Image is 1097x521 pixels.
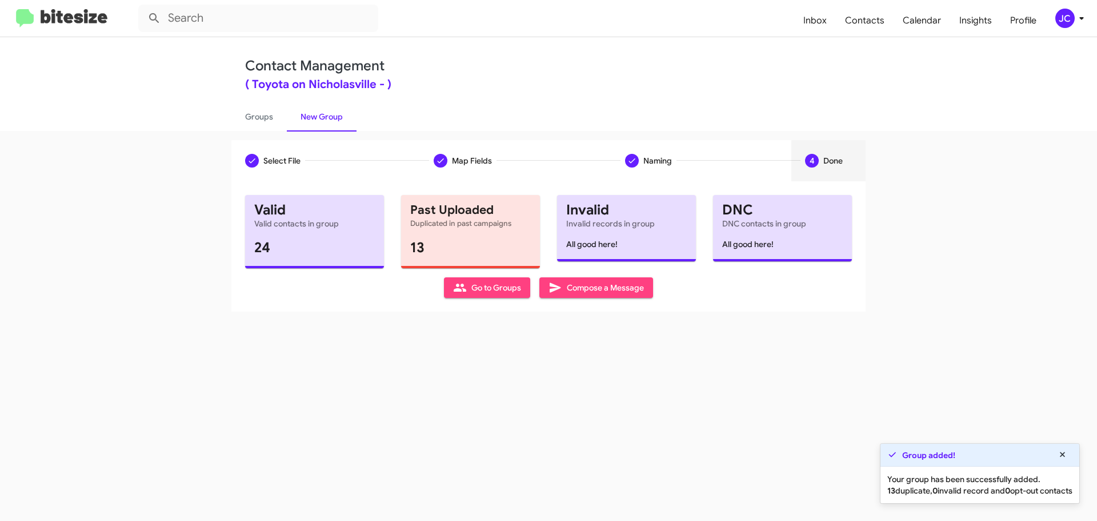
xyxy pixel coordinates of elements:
[1005,486,1010,496] b: 0
[950,4,1001,37] a: Insights
[722,218,843,229] mat-card-subtitle: DNC contacts in group
[444,277,530,298] button: Go to Groups
[722,239,774,249] span: All good here!
[548,277,644,298] span: Compose a Message
[254,238,375,257] h1: 24
[836,4,894,37] a: Contacts
[254,204,375,216] mat-card-title: Valid
[566,218,687,229] mat-card-subtitle: Invalid records in group
[254,218,375,229] mat-card-subtitle: Valid contacts in group
[894,4,950,37] a: Calendar
[887,486,895,496] b: 13
[410,204,531,216] mat-card-title: Past Uploaded
[410,218,531,229] mat-card-subtitle: Duplicated in past campaigns
[453,277,521,298] span: Go to Groups
[566,239,618,249] span: All good here!
[1001,4,1046,37] a: Profile
[539,277,653,298] button: Compose a Message
[902,450,955,461] strong: Group added!
[231,102,287,132] a: Groups
[245,57,385,74] a: Contact Management
[1055,9,1075,28] div: JC
[1046,9,1084,28] button: JC
[410,238,531,257] h1: 13
[138,5,378,32] input: Search
[794,4,836,37] a: Inbox
[932,486,938,496] b: 0
[880,467,1079,503] div: Your group has been successfully added. duplicate, invalid record and opt-out contacts
[566,204,687,216] mat-card-title: Invalid
[287,102,357,132] a: New Group
[722,204,843,216] mat-card-title: DNC
[245,79,852,90] div: ( Toyota on Nicholasville - )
